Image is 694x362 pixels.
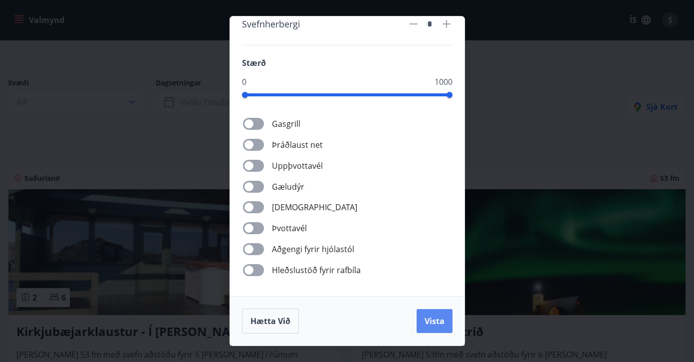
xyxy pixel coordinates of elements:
[242,76,246,87] span: 0
[242,17,300,30] span: Svefnherbergi
[272,181,304,193] span: Gæludýr
[272,118,300,130] span: Gasgrill
[425,316,445,327] span: Vista
[250,316,290,327] span: Hætta við
[417,309,453,333] button: Vista
[272,201,357,213] span: [DEMOGRAPHIC_DATA]
[272,243,354,255] span: Aðgengi fyrir hjólastól
[272,264,361,276] span: Hleðslustöð fyrir rafbíla
[272,222,307,234] span: Þvottavél
[435,76,453,87] span: 1000
[272,160,323,172] span: Uppþvottavél
[242,57,266,68] span: Stærð
[272,139,323,151] span: Þráðlaust net
[242,309,299,334] button: Hætta við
